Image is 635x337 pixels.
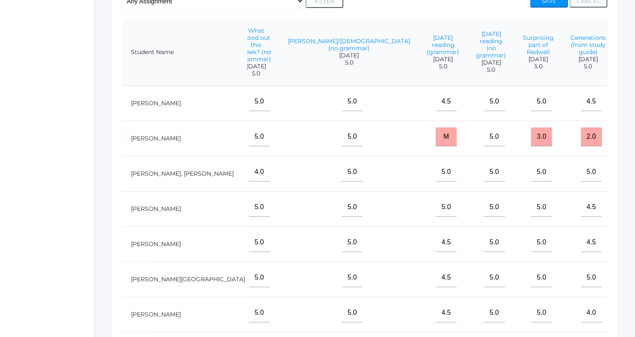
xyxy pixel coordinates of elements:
[476,30,506,59] a: [DATE] reading (no grammar)
[523,34,554,56] a: Surprising part of Redwall
[288,37,410,52] a: [PERSON_NAME]/[DEMOGRAPHIC_DATA] (no grammar)
[131,99,181,107] a: [PERSON_NAME]
[288,59,410,66] span: 5.0
[131,170,234,177] a: [PERSON_NAME], [PERSON_NAME]
[131,205,181,213] a: [PERSON_NAME]
[523,63,554,70] span: 5.0
[241,63,271,70] span: [DATE]
[570,63,606,70] span: 5.0
[570,56,606,63] span: [DATE]
[427,63,459,70] span: 5.0
[123,19,247,86] th: Student Name
[570,34,606,56] a: Generations (from study guide)
[241,70,271,77] span: 5.0
[131,240,181,248] a: [PERSON_NAME]
[476,59,506,66] span: [DATE]
[288,52,410,59] span: [DATE]
[476,66,506,73] span: 5.0
[131,311,181,318] a: [PERSON_NAME]
[131,135,181,142] a: [PERSON_NAME]
[523,56,554,63] span: [DATE]
[241,27,271,63] a: What stood out this week? (no grammar)
[131,275,245,283] a: [PERSON_NAME][GEOGRAPHIC_DATA]
[427,56,459,63] span: [DATE]
[427,34,459,56] a: [DATE] reading (grammar)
